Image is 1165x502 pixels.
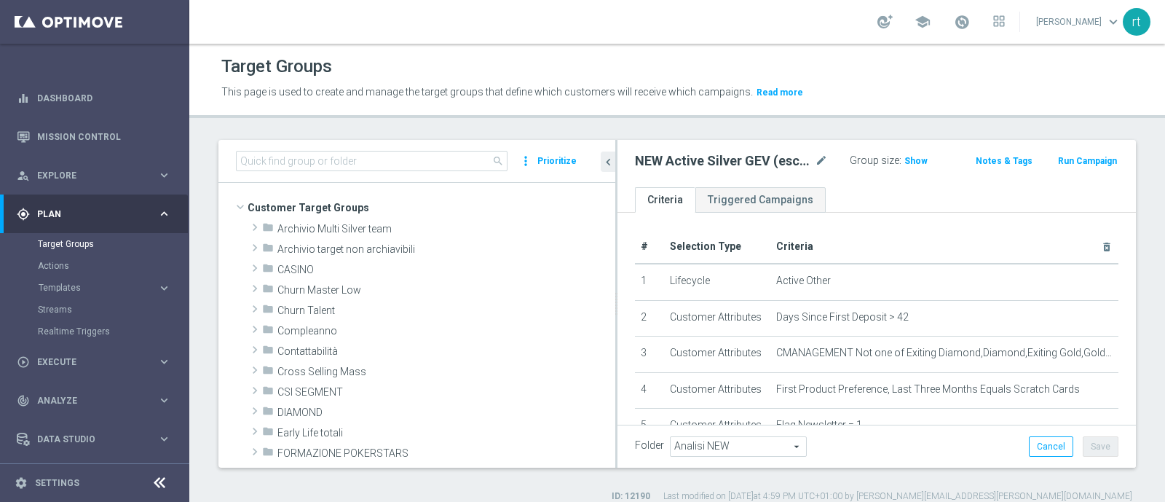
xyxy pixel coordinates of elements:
[277,366,615,378] span: Cross Selling Mass
[850,154,899,167] label: Group size
[262,323,274,340] i: folder
[635,409,664,445] td: 5
[17,169,157,182] div: Explore
[277,386,615,399] span: CSI SEGMENT
[16,395,172,407] button: track_changes Analyze keyboard_arrow_right
[262,242,274,259] i: folder
[15,476,28,490] i: settings
[664,372,770,409] td: Customer Attributes
[664,337,770,373] td: Customer Attributes
[16,356,172,368] div: play_circle_outline Execute keyboard_arrow_right
[635,152,812,170] h2: NEW Active Silver GEV (esclusi EL) per target
[17,458,171,497] div: Optibot
[262,405,274,422] i: folder
[1101,241,1113,253] i: delete_forever
[904,156,928,166] span: Show
[17,433,157,446] div: Data Studio
[16,208,172,220] button: gps_fixed Plan keyboard_arrow_right
[17,117,171,156] div: Mission Control
[635,187,695,213] a: Criteria
[157,355,171,369] i: keyboard_arrow_right
[776,240,813,252] span: Criteria
[38,304,151,315] a: Streams
[277,223,615,235] span: Archivio Multi Silver team
[16,93,172,104] div: equalizer Dashboard
[277,243,615,256] span: Archivio target non archiavibili
[37,396,157,405] span: Analyze
[518,151,533,171] i: more_vert
[248,197,615,218] span: Customer Target Groups
[17,208,157,221] div: Plan
[37,79,171,117] a: Dashboard
[262,425,274,442] i: folder
[635,439,664,452] label: Folder
[38,299,188,321] div: Streams
[38,238,151,250] a: Target Groups
[755,85,805,101] button: Read more
[776,311,909,323] span: Days Since First Deposit > 42
[635,300,664,337] td: 2
[635,230,664,264] th: #
[277,447,615,460] span: FORMAZIONE POKERSTARS
[262,303,274,320] i: folder
[1029,436,1073,457] button: Cancel
[157,168,171,182] i: keyboard_arrow_right
[601,152,615,172] button: chevron_left
[262,385,274,401] i: folder
[221,56,332,77] h1: Target Groups
[776,419,862,431] span: Flag Newsletter = 1
[17,394,157,407] div: Analyze
[635,337,664,373] td: 3
[17,208,30,221] i: gps_fixed
[16,131,172,143] button: Mission Control
[277,345,615,358] span: Contattabilit&#xE0;
[277,264,615,276] span: CASINO
[157,393,171,407] i: keyboard_arrow_right
[1035,11,1123,33] a: [PERSON_NAME]keyboard_arrow_down
[221,86,753,98] span: This page is used to create and manage the target groups that define which customers will receive...
[277,284,615,297] span: Churn Master Low
[262,221,274,238] i: folder
[37,458,152,497] a: Optibot
[776,347,1113,359] span: CMANAGEMENT Not one of Exiting Diamond,Diamond,Exiting Gold,Gold,Young Diamond,Young Gold,Exiting...
[38,277,188,299] div: Templates
[277,325,615,337] span: Compleanno
[635,372,664,409] td: 4
[39,283,157,292] div: Templates
[157,281,171,295] i: keyboard_arrow_right
[535,152,579,171] button: Prioritize
[37,435,157,444] span: Data Studio
[17,92,30,105] i: equalizer
[664,409,770,445] td: Customer Attributes
[262,466,274,483] i: folder
[601,155,615,169] i: chevron_left
[776,383,1080,396] span: First Product Preference, Last Three Months Equals Scratch Cards
[262,446,274,463] i: folder
[37,210,157,219] span: Plan
[16,170,172,181] button: person_search Explore keyboard_arrow_right
[262,283,274,299] i: folder
[38,255,188,277] div: Actions
[17,356,157,369] div: Execute
[664,300,770,337] td: Customer Attributes
[664,264,770,300] td: Lifecycle
[38,282,172,294] div: Templates keyboard_arrow_right
[277,305,615,317] span: Churn Talent
[1123,8,1150,36] div: rt
[695,187,826,213] a: Triggered Campaigns
[236,151,508,171] input: Quick find group or folder
[262,344,274,361] i: folder
[915,14,931,30] span: school
[38,260,151,272] a: Actions
[16,434,172,445] button: Data Studio keyboard_arrow_right
[37,171,157,180] span: Explore
[17,169,30,182] i: person_search
[157,432,171,446] i: keyboard_arrow_right
[1057,153,1118,169] button: Run Campaign
[974,153,1034,169] button: Notes & Tags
